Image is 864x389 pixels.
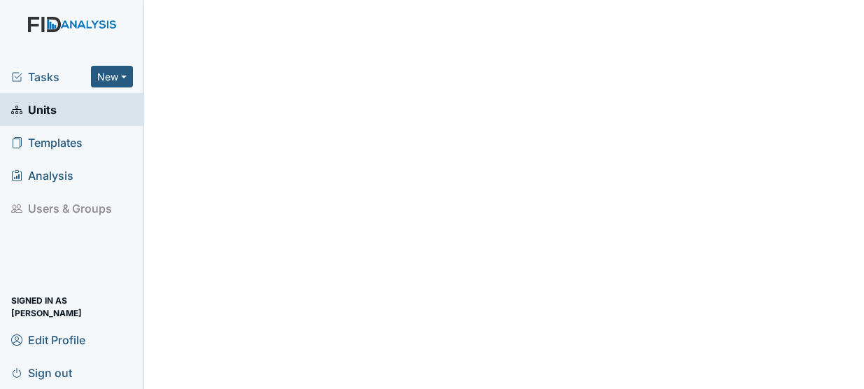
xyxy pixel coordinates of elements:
span: Units [11,99,57,120]
span: Analysis [11,164,73,186]
span: Edit Profile [11,329,85,351]
span: Templates [11,132,83,153]
button: New [91,66,133,87]
span: Sign out [11,362,72,383]
a: Tasks [11,69,91,85]
span: Signed in as [PERSON_NAME] [11,296,133,318]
